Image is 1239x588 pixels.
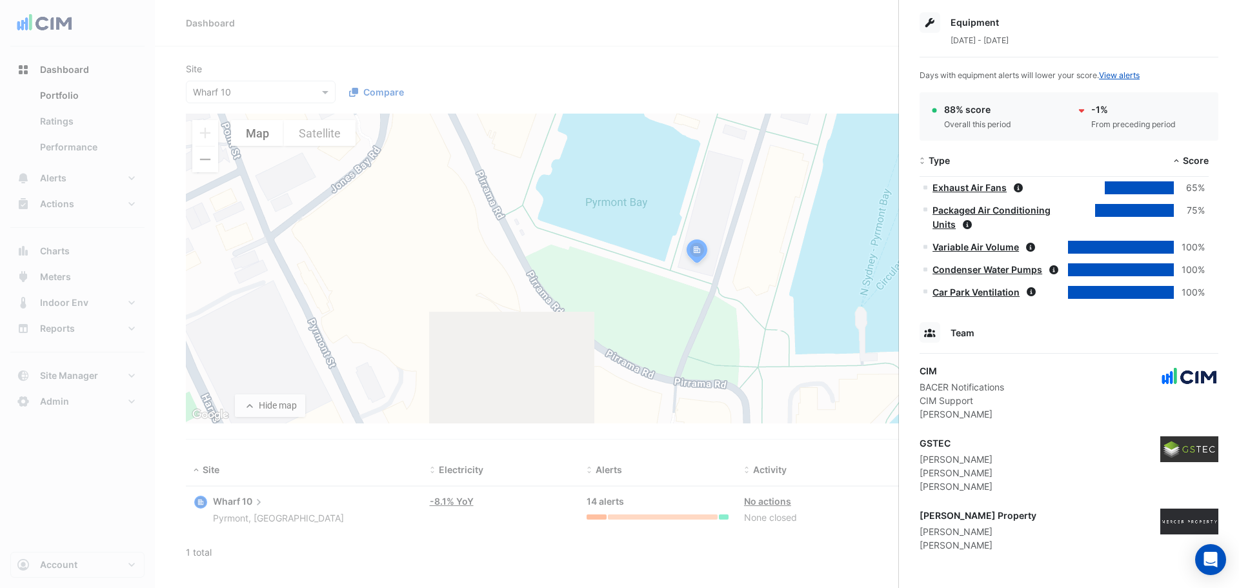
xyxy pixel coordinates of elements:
[932,182,1007,193] a: Exhaust Air Fans
[920,480,992,493] div: [PERSON_NAME]
[920,509,1036,522] div: [PERSON_NAME] Property
[920,452,992,466] div: [PERSON_NAME]
[1183,155,1209,166] span: Score
[920,466,992,480] div: [PERSON_NAME]
[920,436,992,450] div: GSTEC
[1160,436,1218,462] img: GSTEC
[920,364,1004,378] div: CIM
[1099,70,1140,80] a: View alerts
[932,241,1019,252] a: Variable Air Volume
[951,17,999,28] span: Equipment
[1091,119,1176,130] div: From preceding period
[1195,544,1226,575] div: Open Intercom Messenger
[920,525,1036,538] div: [PERSON_NAME]
[951,327,974,338] span: Team
[920,394,1004,407] div: CIM Support
[920,70,1140,80] span: Days with equipment alerts will lower your score.
[1160,364,1218,390] img: CIM
[920,380,1004,394] div: BACER Notifications
[1160,509,1218,534] img: Mercer Property
[944,103,1011,116] div: 88% score
[932,287,1020,298] a: Car Park Ventilation
[932,205,1051,230] a: Packaged Air Conditioning Units
[920,407,1004,421] div: [PERSON_NAME]
[1174,240,1205,255] div: 100%
[1174,181,1205,196] div: 65%
[929,155,950,166] span: Type
[1174,203,1205,218] div: 75%
[920,538,1036,552] div: [PERSON_NAME]
[944,119,1011,130] div: Overall this period
[1174,263,1205,278] div: 100%
[1091,103,1176,116] div: -1%
[951,35,1009,45] span: [DATE] - [DATE]
[1174,285,1205,300] div: 100%
[932,264,1042,275] a: Condenser Water Pumps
